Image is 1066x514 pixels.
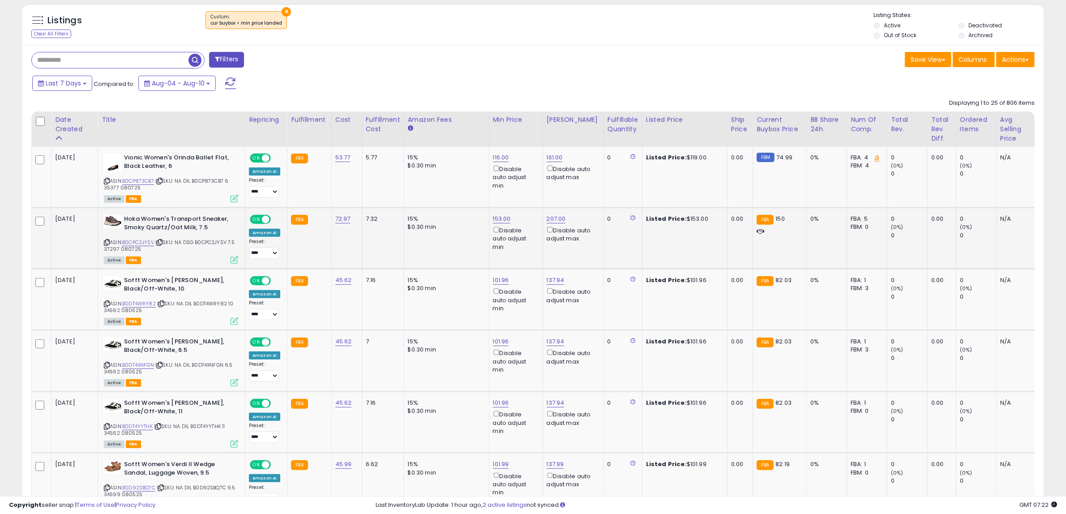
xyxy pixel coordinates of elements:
[104,484,235,497] span: | SKU: NA DIL B0D92SBQ7C 9.5 34599 080525
[891,415,927,424] div: 0
[891,276,927,284] div: 0
[104,423,225,436] span: | SKU: NA DIL B0DT4YYTHK 11 34562 080525
[291,338,308,347] small: FBA
[249,423,280,443] div: Preset:
[126,257,141,264] span: FBA
[996,52,1035,67] button: Actions
[249,177,280,197] div: Preset:
[931,215,949,223] div: 0.00
[960,115,993,134] div: Ordered Items
[366,115,400,134] div: Fulfillment Cost
[122,423,153,430] a: B0DT4YYTHK
[291,115,327,124] div: Fulfillment
[851,399,880,407] div: FBA: 1
[104,399,122,412] img: 31rhodO3F1L._SL40_.jpg
[251,154,262,162] span: ON
[960,231,996,240] div: 0
[960,154,996,162] div: 0
[547,348,597,365] div: Disable auto adjust max
[376,501,1057,510] div: Last InventoryLab Update: 1 hour ago, not synced.
[776,398,792,407] span: 82.03
[251,277,262,285] span: ON
[891,115,924,134] div: Total Rev.
[810,154,840,162] div: 0%
[810,399,840,407] div: 0%
[55,460,91,468] div: [DATE]
[646,460,720,468] div: $101.99
[960,346,972,353] small: (0%)
[608,154,635,162] div: 0
[905,52,951,67] button: Save View
[291,460,308,470] small: FBA
[891,469,903,476] small: (0%)
[493,348,536,374] div: Disable auto adjust min
[493,225,536,251] div: Disable auto adjust min
[851,284,880,292] div: FBM: 3
[408,162,482,170] div: $0.30 min
[731,338,746,346] div: 0.00
[891,215,927,223] div: 0
[757,153,774,162] small: FBM
[138,76,216,91] button: Aug-04 - Aug-10
[124,399,233,418] b: Sofft Women's [PERSON_NAME], Black/Off-White, 11
[757,276,773,286] small: FBA
[953,52,995,67] button: Columns
[249,361,280,381] div: Preset:
[104,318,124,326] span: All listings currently available for purchase on Amazon
[757,115,803,134] div: Current Buybox Price
[960,415,996,424] div: 0
[776,276,792,284] span: 82.03
[104,361,233,375] span: | SKU: NA DIL B0DT4XNFGN 6.5 34562 080525
[547,225,597,243] div: Disable auto adjust max
[776,214,785,223] span: 150
[960,477,996,485] div: 0
[408,115,485,124] div: Amazon Fees
[810,276,840,284] div: 0%
[249,167,280,176] div: Amazon AI
[116,501,155,509] a: Privacy Policy
[124,215,233,234] b: Hoka Women's Transport Sneaker, Smoky Quartz/Oat Milk, 7.5
[547,115,600,124] div: [PERSON_NAME]
[270,154,284,162] span: OFF
[366,215,397,223] div: 7.32
[366,154,397,162] div: 5.77
[408,407,482,415] div: $0.30 min
[891,293,927,301] div: 0
[851,469,880,477] div: FBM: 0
[731,215,746,223] div: 0.00
[408,469,482,477] div: $0.30 min
[291,215,308,225] small: FBA
[960,162,972,169] small: (0%)
[646,115,724,124] div: Listed Price
[608,460,635,468] div: 0
[810,338,840,346] div: 0%
[251,216,262,223] span: ON
[757,338,773,347] small: FBA
[270,277,284,285] span: OFF
[851,223,880,231] div: FBM: 0
[335,276,352,285] a: 45.62
[851,115,883,134] div: Num of Comp.
[547,276,565,285] a: 137.94
[493,471,536,497] div: Disable auto adjust min
[366,399,397,407] div: 7.16
[776,460,790,468] span: 82.19
[968,21,1002,29] label: Deactivated
[960,399,996,407] div: 0
[493,337,509,346] a: 101.96
[757,215,773,225] small: FBA
[104,215,238,263] div: ASIN:
[104,154,122,171] img: 31QaKIBcicL._SL40_.jpg
[47,14,82,27] h5: Listings
[776,337,792,346] span: 82.03
[408,284,482,292] div: $0.30 min
[270,400,284,407] span: OFF
[608,338,635,346] div: 0
[249,115,283,124] div: Repricing
[646,214,687,223] b: Listed Price:
[251,461,262,469] span: ON
[1000,154,1030,162] div: N/A
[270,461,284,469] span: OFF
[646,215,720,223] div: $153.00
[102,115,241,124] div: Title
